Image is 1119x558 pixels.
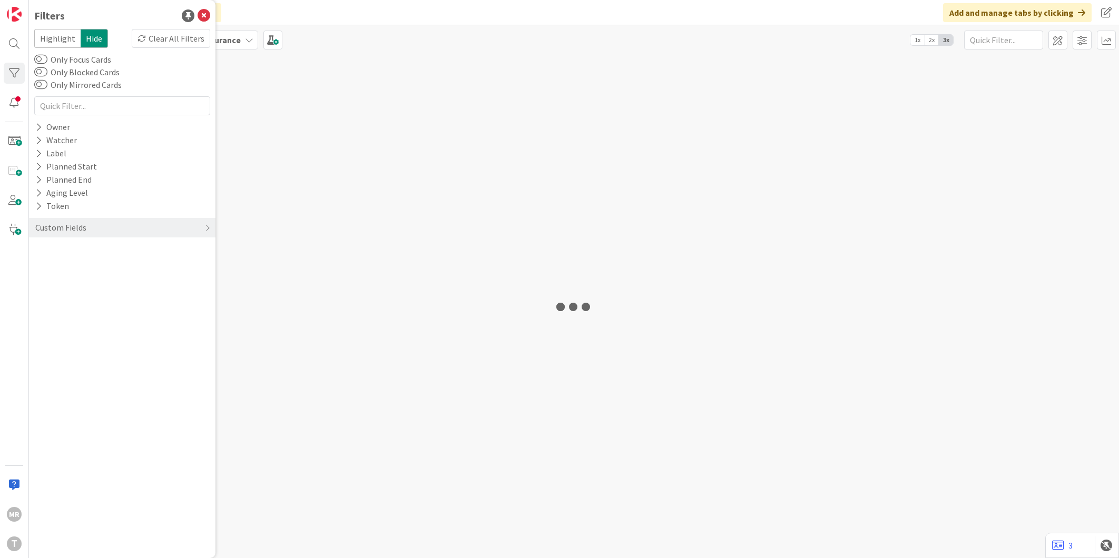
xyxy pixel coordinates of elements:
div: Label [34,147,67,160]
div: T [7,536,22,551]
div: Planned End [34,173,93,186]
span: Highlight [34,29,81,48]
input: Quick Filter... [964,31,1043,49]
div: Custom Fields [34,221,87,234]
button: Only Blocked Cards [34,67,47,77]
div: Aging Level [34,186,89,200]
span: Hide [81,29,108,48]
div: Clear All Filters [132,29,210,48]
span: 1x [910,35,925,45]
div: MR [7,507,22,522]
a: 3 [1052,539,1073,552]
button: Only Mirrored Cards [34,79,47,90]
div: Watcher [34,134,78,147]
span: 3x [939,35,953,45]
label: Only Focus Cards [34,53,111,66]
div: Planned Start [34,160,98,173]
input: Quick Filter... [34,96,210,115]
label: Only Mirrored Cards [34,78,122,91]
div: Token [34,200,70,213]
div: Owner [34,121,71,134]
div: Filters [34,8,65,24]
label: Only Blocked Cards [34,66,120,78]
div: Add and manage tabs by clicking [943,3,1092,22]
span: 2x [925,35,939,45]
button: Only Focus Cards [34,54,47,65]
img: Visit kanbanzone.com [7,7,22,22]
